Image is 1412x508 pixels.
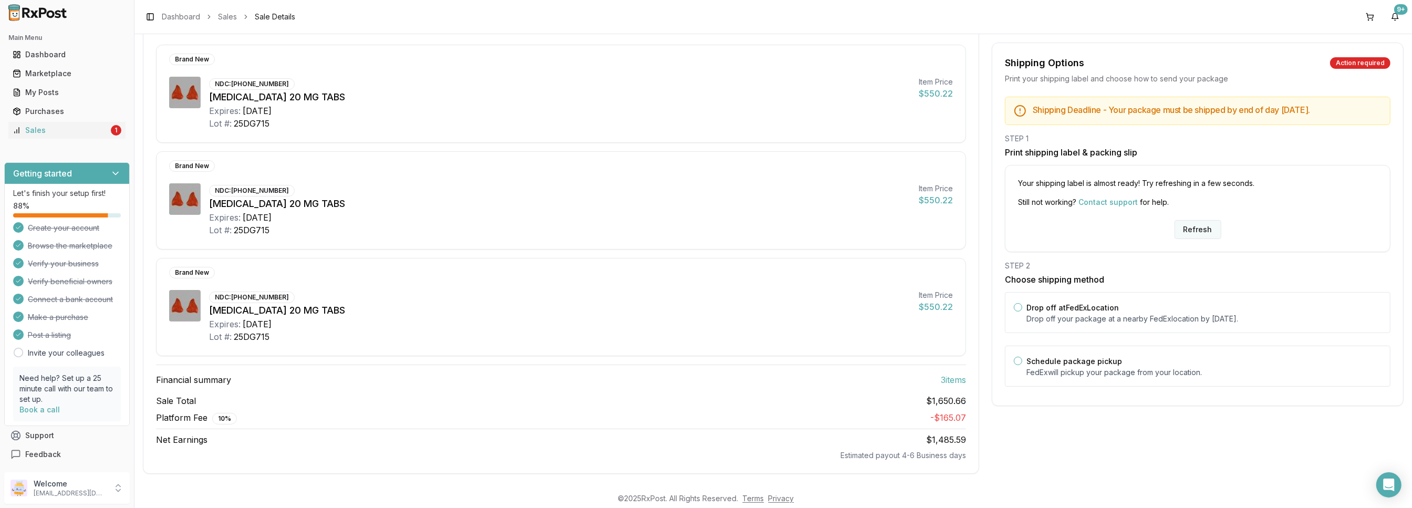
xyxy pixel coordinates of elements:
span: Make a purchase [28,312,88,323]
h5: Shipping Deadline - Your package must be shipped by end of day [DATE] . [1033,106,1382,114]
div: Item Price [919,290,953,300]
div: Brand New [169,160,215,172]
button: Feedback [4,445,130,464]
span: 88 % [13,201,29,211]
div: Expires: [209,105,241,117]
h3: Print shipping label & packing slip [1005,146,1390,159]
p: Drop off your package at a nearby FedEx location by [DATE] . [1026,314,1382,324]
span: Financial summary [156,374,231,386]
div: Open Intercom Messenger [1376,472,1401,497]
div: Brand New [169,267,215,278]
div: $550.22 [919,300,953,313]
label: Drop off at FedEx Location [1026,303,1119,312]
h3: Getting started [13,167,72,180]
div: 9+ [1394,4,1408,15]
div: [MEDICAL_DATA] 20 MG TABS [209,90,910,105]
p: Your shipping label is almost ready! Try refreshing in a few seconds. [1018,178,1377,189]
a: Dashboard [162,12,200,22]
label: Schedule package pickup [1026,357,1122,366]
button: Marketplace [4,65,130,82]
a: Purchases [8,102,126,121]
div: My Posts [13,87,121,98]
span: 3 item s [941,374,966,386]
div: Action required [1330,57,1390,69]
div: 25DG715 [234,330,269,343]
p: Need help? Set up a 25 minute call with our team to set up. [19,373,115,405]
span: Feedback [25,449,61,460]
div: NDC: [PHONE_NUMBER] [209,185,295,196]
div: [DATE] [243,318,272,330]
div: STEP 2 [1005,261,1390,271]
a: Sales1 [8,121,126,140]
a: Dashboard [8,45,126,64]
div: STEP 1 [1005,133,1390,144]
div: Marketplace [13,68,121,79]
p: Welcome [34,479,107,489]
div: Item Price [919,183,953,194]
div: NDC: [PHONE_NUMBER] [209,78,295,90]
p: [EMAIL_ADDRESS][DOMAIN_NAME] [34,489,107,497]
div: 25DG715 [234,117,269,130]
div: Brand New [169,54,215,65]
span: Verify your business [28,258,99,269]
p: FedEx will pickup your package from your location. [1026,367,1382,378]
a: Book a call [19,405,60,414]
div: Lot #: [209,330,232,343]
span: Net Earnings [156,433,207,446]
span: Connect a bank account [28,294,113,305]
img: Xarelto 20 MG TABS [169,290,201,322]
span: Verify beneficial owners [28,276,112,287]
div: $550.22 [919,87,953,100]
div: Print your shipping label and choose how to send your package [1005,74,1390,84]
button: 9+ [1387,8,1404,25]
p: Let's finish your setup first! [13,188,121,199]
div: Purchases [13,106,121,117]
img: RxPost Logo [4,4,71,21]
div: NDC: [PHONE_NUMBER] [209,292,295,303]
span: Browse the marketplace [28,241,112,251]
a: Privacy [769,494,794,503]
span: Sale Total [156,395,196,407]
div: [DATE] [243,105,272,117]
a: Marketplace [8,64,126,83]
a: Sales [218,12,237,22]
span: Platform Fee [156,411,237,424]
span: $1,650.66 [926,395,966,407]
div: 10 % [212,413,237,424]
nav: breadcrumb [162,12,295,22]
h3: Choose shipping method [1005,273,1390,286]
button: Refresh [1175,220,1221,239]
span: Create your account [28,223,99,233]
img: Xarelto 20 MG TABS [169,77,201,108]
button: Dashboard [4,46,130,63]
div: Estimated payout 4-6 Business days [156,450,966,461]
a: My Posts [8,83,126,102]
div: 1 [111,125,121,136]
div: Expires: [209,211,241,224]
div: [MEDICAL_DATA] 20 MG TABS [209,196,910,211]
div: Sales [13,125,109,136]
div: Expires: [209,318,241,330]
div: $550.22 [919,194,953,206]
button: My Posts [4,84,130,101]
span: Sale Details [255,12,295,22]
img: User avatar [11,480,27,496]
button: Purchases [4,103,130,120]
div: 25DG715 [234,224,269,236]
button: Support [4,426,130,445]
div: Shipping Options [1005,56,1084,70]
span: $1,485.59 [926,434,966,445]
div: Lot #: [209,224,232,236]
button: Sales1 [4,122,130,139]
span: Post a listing [28,330,71,340]
div: Dashboard [13,49,121,60]
div: [DATE] [243,211,272,224]
div: Lot #: [209,117,232,130]
a: Terms [743,494,764,503]
img: Xarelto 20 MG TABS [169,183,201,215]
p: Still not working? for help. [1018,197,1377,208]
a: Invite your colleagues [28,348,105,358]
div: Item Price [919,77,953,87]
div: [MEDICAL_DATA] 20 MG TABS [209,303,910,318]
h2: Main Menu [8,34,126,42]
